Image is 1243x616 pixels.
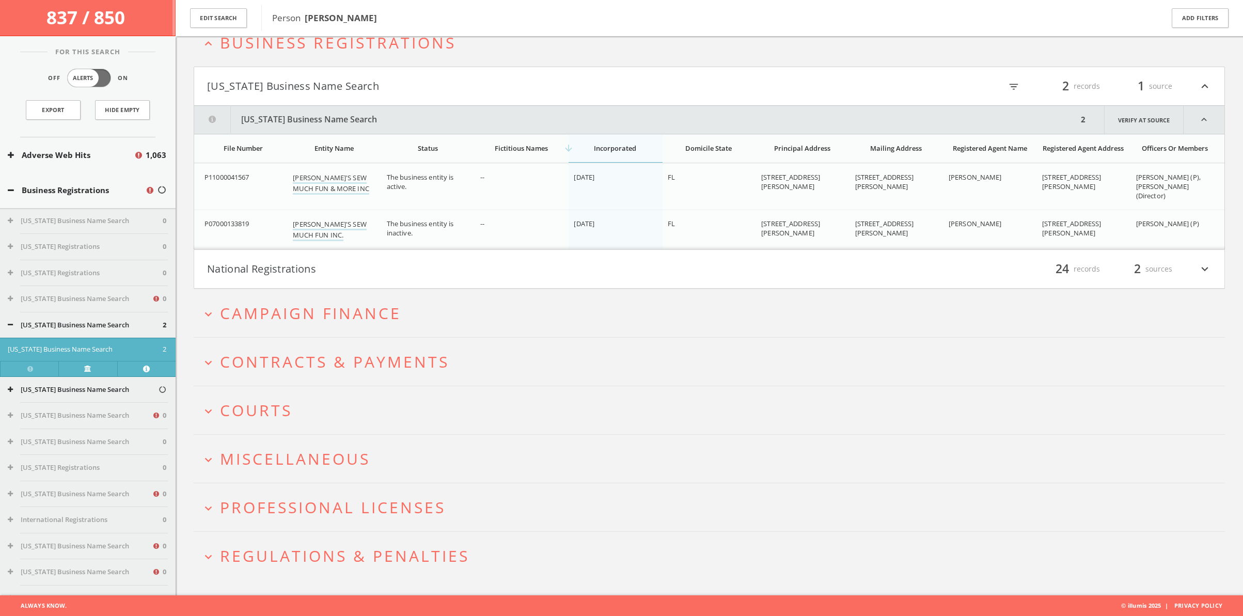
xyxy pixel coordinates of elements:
[201,453,215,467] i: expand_more
[204,144,281,153] div: File Number
[949,144,1031,153] div: Registered Agent Name
[1133,77,1149,95] span: 1
[201,353,1225,370] button: expand_moreContracts & Payments
[305,12,377,24] b: [PERSON_NAME]
[146,149,166,161] span: 1,063
[8,489,152,499] button: [US_STATE] Business Name Search
[201,356,215,370] i: expand_more
[163,437,166,447] span: 0
[163,344,166,355] span: 2
[1058,77,1074,95] span: 2
[1042,219,1101,238] span: [STREET_ADDRESS][PERSON_NAME]
[1161,602,1172,609] span: |
[293,219,366,241] a: [PERSON_NAME]'S SEW MUCH FUN INC.
[48,47,128,57] span: For This Search
[194,106,1078,134] button: [US_STATE] Business Name Search
[163,567,166,577] span: 0
[761,172,820,191] span: [STREET_ADDRESS][PERSON_NAME]
[201,547,1225,564] button: expand_moreRegulations & Penalties
[1136,172,1201,200] span: [PERSON_NAME] (P), [PERSON_NAME] (Director)
[201,34,1225,51] button: expand_lessBusiness Registrations
[1042,144,1124,153] div: Registered Agent Address
[8,541,152,551] button: [US_STATE] Business Name Search
[163,541,166,551] span: 0
[1008,81,1019,92] i: filter_list
[949,172,1002,182] span: [PERSON_NAME]
[8,216,163,226] button: [US_STATE] Business Name Search
[574,144,656,153] div: Incorporated
[201,307,215,321] i: expand_more
[1078,106,1089,134] div: 2
[1172,8,1229,28] button: Add Filters
[1110,77,1172,95] div: source
[163,593,166,604] span: 0
[201,501,215,515] i: expand_more
[163,294,166,304] span: 0
[387,172,454,191] span: The business entity is active.
[163,410,166,421] span: 0
[220,400,292,421] span: Courts
[201,404,215,418] i: expand_more
[293,144,375,153] div: Entity Name
[8,344,163,355] button: [US_STATE] Business Name Search
[1042,172,1101,191] span: [STREET_ADDRESS][PERSON_NAME]
[58,361,117,376] a: Verify at source
[480,144,562,153] div: Fictitious Names
[201,305,1225,322] button: expand_moreCampaign Finance
[668,219,675,228] span: FL
[1174,602,1222,609] a: Privacy Policy
[8,595,67,616] span: Always Know.
[1136,219,1199,228] span: [PERSON_NAME] (P)
[574,172,594,182] span: [DATE]
[8,385,158,395] button: [US_STATE] Business Name Search
[201,37,215,51] i: expand_less
[855,144,937,153] div: Mailing Address
[1198,77,1211,95] i: expand_less
[194,163,1224,249] div: grid
[1198,260,1211,278] i: expand_more
[163,515,166,525] span: 0
[201,450,1225,467] button: expand_moreMiscellaneous
[563,143,574,153] i: arrow_downward
[1110,260,1172,278] div: sources
[220,32,456,53] span: Business Registrations
[8,320,163,330] button: [US_STATE] Business Name Search
[163,489,166,499] span: 0
[204,219,249,228] span: P07000133819
[204,172,249,182] span: P11000041567
[1038,77,1100,95] div: records
[668,172,675,182] span: FL
[1129,260,1145,278] span: 2
[8,268,163,278] button: [US_STATE] Registrations
[220,545,469,566] span: Regulations & Penalties
[387,219,454,238] span: The business entity is inactive.
[387,144,469,153] div: Status
[220,303,401,324] span: Campaign Finance
[163,320,166,330] span: 2
[201,499,1225,516] button: expand_moreProfessional Licenses
[855,172,914,191] span: [STREET_ADDRESS][PERSON_NAME]
[207,77,710,95] button: [US_STATE] Business Name Search
[8,515,163,525] button: International Registrations
[163,463,166,473] span: 0
[8,463,163,473] button: [US_STATE] Registrations
[272,12,377,24] span: Person
[163,216,166,226] span: 0
[190,8,247,28] button: Edit Search
[26,100,81,120] a: Export
[8,294,152,304] button: [US_STATE] Business Name Search
[220,448,370,469] span: Miscellaneous
[201,550,215,564] i: expand_more
[207,260,710,278] button: National Registrations
[761,144,843,153] div: Principal Address
[480,219,484,228] span: --
[201,402,1225,419] button: expand_moreCourts
[8,242,163,252] button: [US_STATE] Registrations
[95,100,150,120] button: Hide Empty
[8,593,163,604] button: [US_STATE] Registrations
[949,219,1002,228] span: [PERSON_NAME]
[761,219,820,238] span: [STREET_ADDRESS][PERSON_NAME]
[118,74,128,83] span: On
[8,184,145,196] button: Business Registrations
[220,351,449,372] span: Contracts & Payments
